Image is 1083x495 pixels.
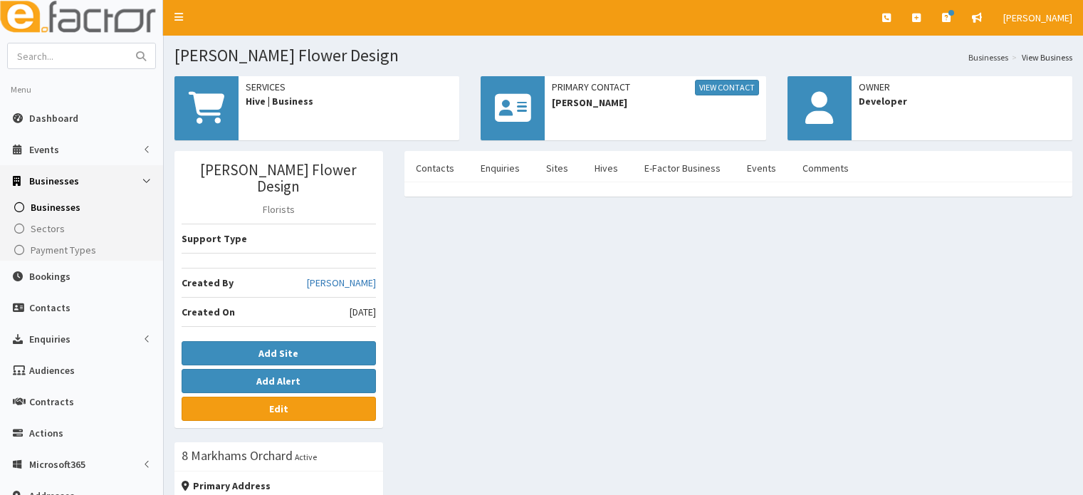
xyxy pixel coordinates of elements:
a: E-Factor Business [633,153,732,183]
a: [PERSON_NAME] [307,276,376,290]
span: Actions [29,427,63,439]
a: Hives [583,153,629,183]
a: Contacts [404,153,466,183]
span: Developer [859,94,1065,108]
span: Businesses [29,174,79,187]
a: Edit [182,397,376,421]
span: Sectors [31,222,65,235]
a: Sectors [4,218,163,239]
span: Services [246,80,452,94]
b: Add Site [258,347,298,360]
span: Audiences [29,364,75,377]
span: Enquiries [29,333,70,345]
span: Microsoft365 [29,458,85,471]
input: Search... [8,43,127,68]
span: Hive | Business [246,94,452,108]
b: Created By [182,276,234,289]
a: Comments [791,153,860,183]
span: Payment Types [31,244,96,256]
span: Bookings [29,270,70,283]
a: Payment Types [4,239,163,261]
span: Events [29,143,59,156]
span: Businesses [31,201,80,214]
h3: [PERSON_NAME] Flower Design [182,162,376,194]
small: Active [295,452,317,462]
span: Dashboard [29,112,78,125]
b: Created On [182,306,235,318]
span: Contracts [29,395,74,408]
h1: [PERSON_NAME] Flower Design [174,46,1072,65]
li: View Business [1008,51,1072,63]
b: Add Alert [256,375,300,387]
strong: Primary Address [182,479,271,492]
span: [PERSON_NAME] [552,95,758,110]
span: Owner [859,80,1065,94]
span: Primary Contact [552,80,758,95]
a: Sites [535,153,580,183]
h3: 8 Markhams Orchard [182,449,293,462]
span: [DATE] [350,305,376,319]
a: Businesses [4,197,163,218]
p: Florists [182,202,376,217]
a: View Contact [695,80,759,95]
span: [PERSON_NAME] [1003,11,1072,24]
button: Add Alert [182,369,376,393]
a: Events [736,153,788,183]
a: Enquiries [469,153,531,183]
b: Support Type [182,232,247,245]
b: Edit [269,402,288,415]
a: Businesses [968,51,1008,63]
span: Contacts [29,301,70,314]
